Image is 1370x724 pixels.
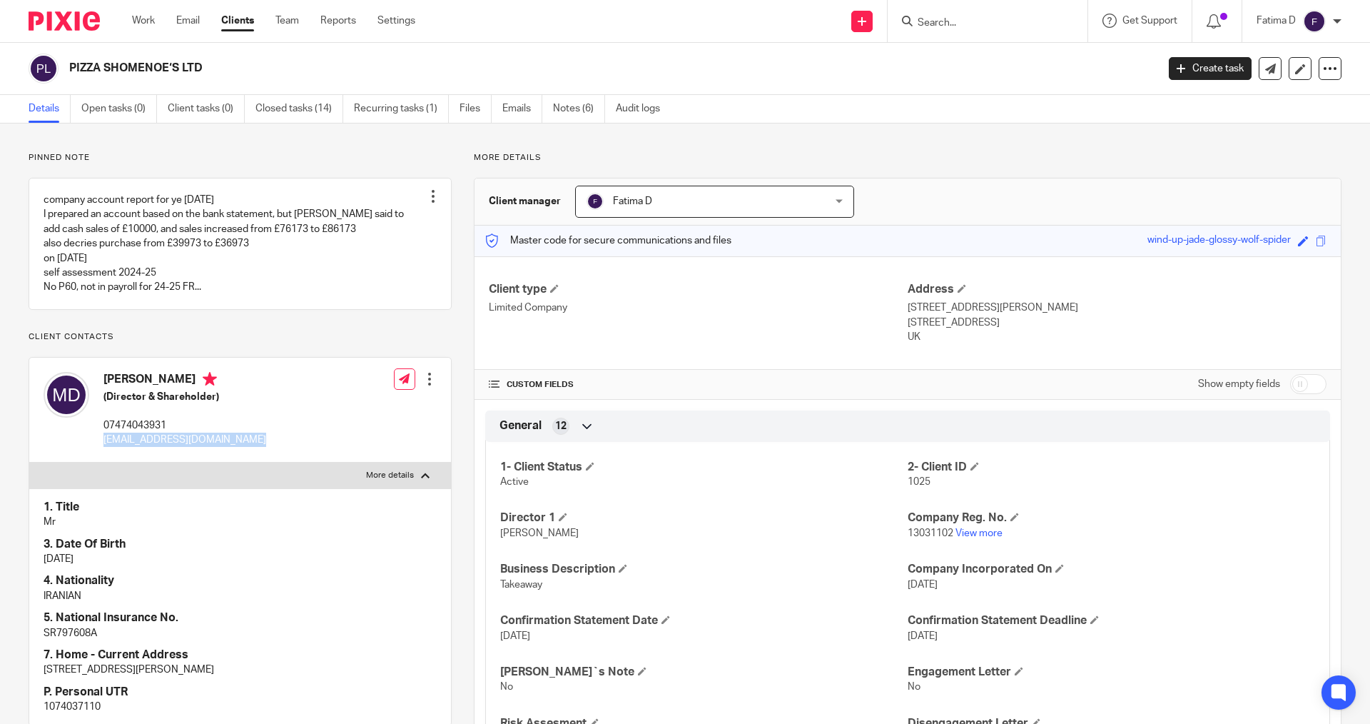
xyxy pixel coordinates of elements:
[500,631,530,641] span: [DATE]
[500,460,908,475] h4: 1- Client Status
[908,528,953,538] span: 13031102
[29,11,100,31] img: Pixie
[500,528,579,538] span: [PERSON_NAME]
[44,663,437,677] p: [STREET_ADDRESS][PERSON_NAME]
[553,95,605,123] a: Notes (6)
[203,372,217,386] i: Primary
[275,14,299,28] a: Team
[320,14,356,28] a: Reports
[489,282,908,297] h4: Client type
[44,500,437,515] h4: 1. Title
[908,477,930,487] span: 1025
[500,613,908,628] h4: Confirmation Statement Date
[44,552,437,566] p: [DATE]
[460,95,492,123] a: Files
[955,528,1003,538] a: View more
[616,95,671,123] a: Audit logs
[354,95,449,123] a: Recurring tasks (1)
[908,460,1315,475] h4: 2- Client ID
[908,682,920,692] span: No
[500,665,908,680] h4: [PERSON_NAME]`s Note
[44,515,437,529] p: Mr
[485,233,731,248] p: Master code for secure communications and files
[502,95,542,123] a: Emails
[613,196,652,206] span: Fatima D
[255,95,343,123] a: Closed tasks (14)
[44,589,437,603] p: IRANIAN
[29,331,452,343] p: Client contacts
[587,193,604,210] img: svg%3E
[908,562,1315,577] h4: Company Incorporated On
[1303,10,1326,33] img: svg%3E
[44,648,437,663] h4: 7. Home - Current Address
[489,301,908,315] p: Limited Company
[474,152,1341,164] p: More details
[500,511,908,526] h4: Director 1
[168,95,245,123] a: Client tasks (0)
[69,61,932,76] h2: PIZZA SHOMENOE‘S LTD
[29,54,59,84] img: svg%3E
[132,14,155,28] a: Work
[44,537,437,552] h4: 3. Date Of Birth
[499,418,542,433] span: General
[908,282,1326,297] h4: Address
[221,14,254,28] a: Clients
[44,685,437,700] h4: P. Personal UTR
[908,301,1326,315] p: [STREET_ADDRESS][PERSON_NAME]
[44,573,437,588] h4: 4. Nationality
[377,14,415,28] a: Settings
[908,511,1315,526] h4: Company Reg. No.
[44,700,437,714] p: 1074037110
[1257,14,1296,28] p: Fatima D
[103,390,266,404] h5: (Director & Shareholder)
[500,562,908,577] h4: Business Description
[1147,233,1291,249] div: wind-up-jade-glossy-wolf-spider
[908,316,1326,330] p: [STREET_ADDRESS]
[44,610,437,625] h4: 5. National Insurance No.
[1169,57,1252,80] a: Create task
[29,95,71,123] a: Details
[908,613,1315,628] h4: Confirmation Statement Deadline
[176,14,200,28] a: Email
[500,580,542,590] span: Takeaway
[908,330,1326,344] p: UK
[555,419,567,433] span: 12
[908,665,1315,680] h4: Engagement Letter
[908,580,938,590] span: [DATE]
[366,470,414,481] p: More details
[489,194,561,208] h3: Client manager
[81,95,157,123] a: Open tasks (0)
[103,372,266,390] h4: [PERSON_NAME]
[1198,377,1280,391] label: Show empty fields
[489,379,908,391] h4: CUSTOM FIELDS
[1122,16,1177,26] span: Get Support
[29,152,452,164] p: Pinned note
[103,433,266,447] p: [EMAIL_ADDRESS][DOMAIN_NAME]
[44,372,89,418] img: svg%3E
[103,418,266,433] p: 07474043931
[500,477,529,487] span: Active
[500,682,513,692] span: No
[908,631,938,641] span: [DATE]
[44,626,437,640] p: SR797608A
[916,17,1045,30] input: Search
